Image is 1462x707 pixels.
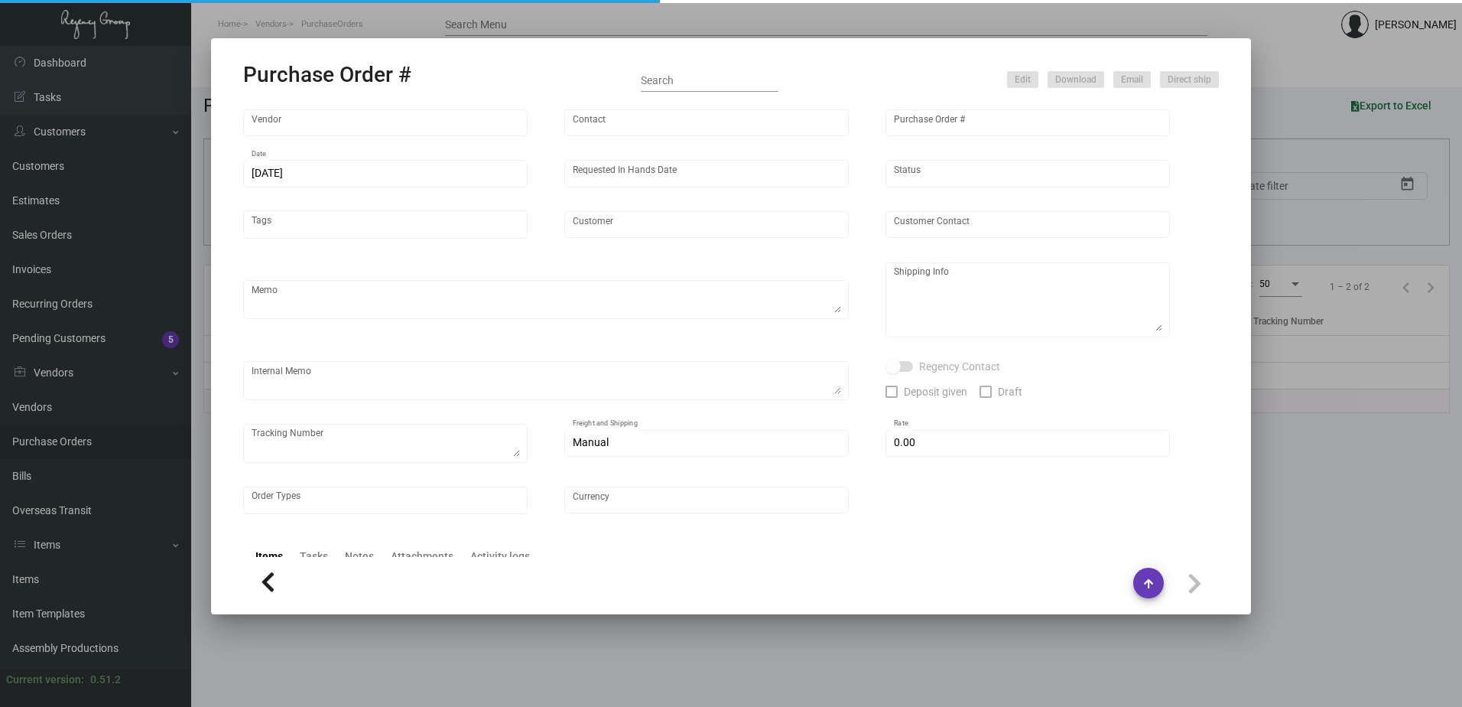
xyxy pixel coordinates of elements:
button: Download [1048,71,1104,88]
div: Activity logs [470,549,530,565]
button: Edit [1007,71,1038,88]
div: Items [255,549,283,565]
span: Direct ship [1168,73,1211,86]
div: Notes [345,549,374,565]
div: 0.51.2 [90,672,121,688]
div: Tasks [300,549,328,565]
div: Current version: [6,672,84,688]
button: Direct ship [1160,71,1219,88]
span: Manual [573,436,609,448]
span: Download [1055,73,1096,86]
span: Draft [998,383,1022,401]
h2: Purchase Order # [243,62,411,88]
div: Attachments [391,549,453,565]
span: Regency Contact [919,357,1000,376]
span: Email [1121,73,1143,86]
button: Email [1113,71,1151,88]
span: Deposit given [904,383,967,401]
span: Edit [1015,73,1031,86]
